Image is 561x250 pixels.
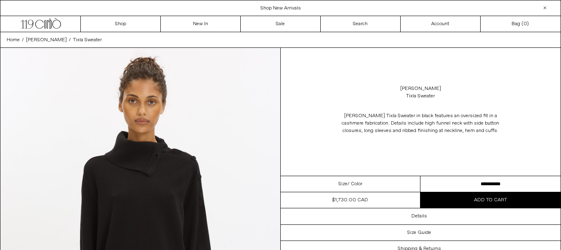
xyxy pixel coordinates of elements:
a: [PERSON_NAME] [26,36,67,44]
div: $1,730.00 CAD [332,196,368,204]
div: Tixla Sweater [406,92,435,100]
a: Shop [81,16,161,32]
p: [PERSON_NAME] Tixla Sweater in black features an oversized fit in a cashmere fabrication. Details... [338,108,503,139]
span: / [22,36,24,44]
h3: Details [411,213,427,219]
a: Search [321,16,401,32]
span: Home [7,37,20,43]
a: [PERSON_NAME] [400,85,441,92]
a: Home [7,36,20,44]
a: Shop New Arrivals [261,5,301,12]
button: Add to cart [420,192,561,208]
span: Add to cart [474,197,507,203]
a: New In [161,16,241,32]
a: Bag () [481,16,561,32]
h3: Size Guide [407,230,431,236]
span: / Color [347,180,362,188]
span: [PERSON_NAME] [26,37,67,43]
a: Tixla Sweater [73,36,102,44]
a: Account [401,16,481,32]
span: ) [523,20,529,28]
a: Sale [241,16,321,32]
span: 0 [523,21,527,27]
span: Tixla Sweater [73,37,102,43]
span: Size [338,180,347,188]
span: / [69,36,71,44]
